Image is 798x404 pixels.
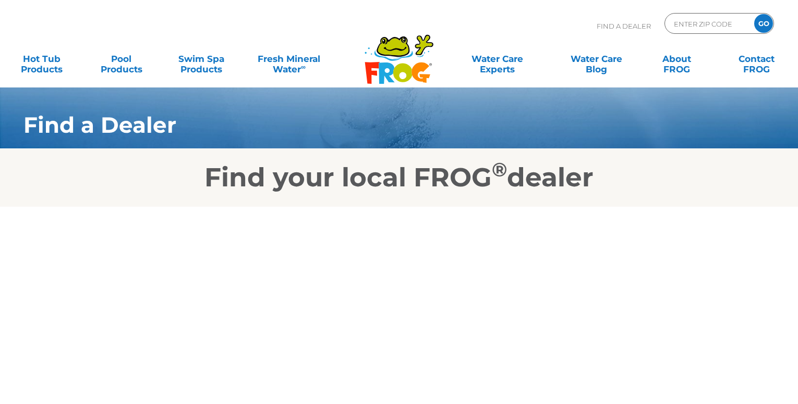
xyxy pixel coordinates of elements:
sup: ® [492,158,507,181]
p: Find A Dealer [597,13,651,39]
a: Swim SpaProducts [171,48,233,69]
a: PoolProducts [90,48,152,69]
input: GO [754,14,773,33]
img: Frog Products Logo [359,21,439,84]
a: AboutFROG [646,48,708,69]
sup: ∞ [301,63,306,71]
a: Water CareExperts [447,48,548,69]
a: Fresh MineralWater∞ [250,48,328,69]
h1: Find a Dealer [23,112,712,137]
h2: Find your local FROG dealer [8,162,790,193]
a: Hot TubProducts [10,48,72,69]
a: Water CareBlog [565,48,627,69]
a: ContactFROG [726,48,788,69]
